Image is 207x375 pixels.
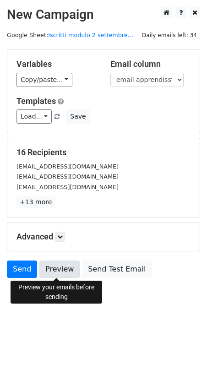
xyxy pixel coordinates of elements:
[39,261,80,278] a: Preview
[16,173,119,180] small: [EMAIL_ADDRESS][DOMAIN_NAME]
[11,281,102,304] div: Preview your emails before sending
[16,184,119,190] small: [EMAIL_ADDRESS][DOMAIN_NAME]
[16,147,191,158] h5: 16 Recipients
[16,109,52,124] a: Load...
[7,261,37,278] a: Send
[16,196,55,208] a: +13 more
[16,96,56,106] a: Templates
[7,7,200,22] h2: New Campaign
[7,32,133,38] small: Google Sheet:
[48,32,133,38] a: Iscritti modulo 2 settembre...
[16,73,72,87] a: Copy/paste...
[16,59,97,69] h5: Variables
[110,59,191,69] h5: Email column
[16,232,191,242] h5: Advanced
[82,261,152,278] a: Send Test Email
[161,331,207,375] iframe: Chat Widget
[161,331,207,375] div: Widget chat
[66,109,90,124] button: Save
[139,32,200,38] a: Daily emails left: 34
[139,30,200,40] span: Daily emails left: 34
[16,163,119,170] small: [EMAIL_ADDRESS][DOMAIN_NAME]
